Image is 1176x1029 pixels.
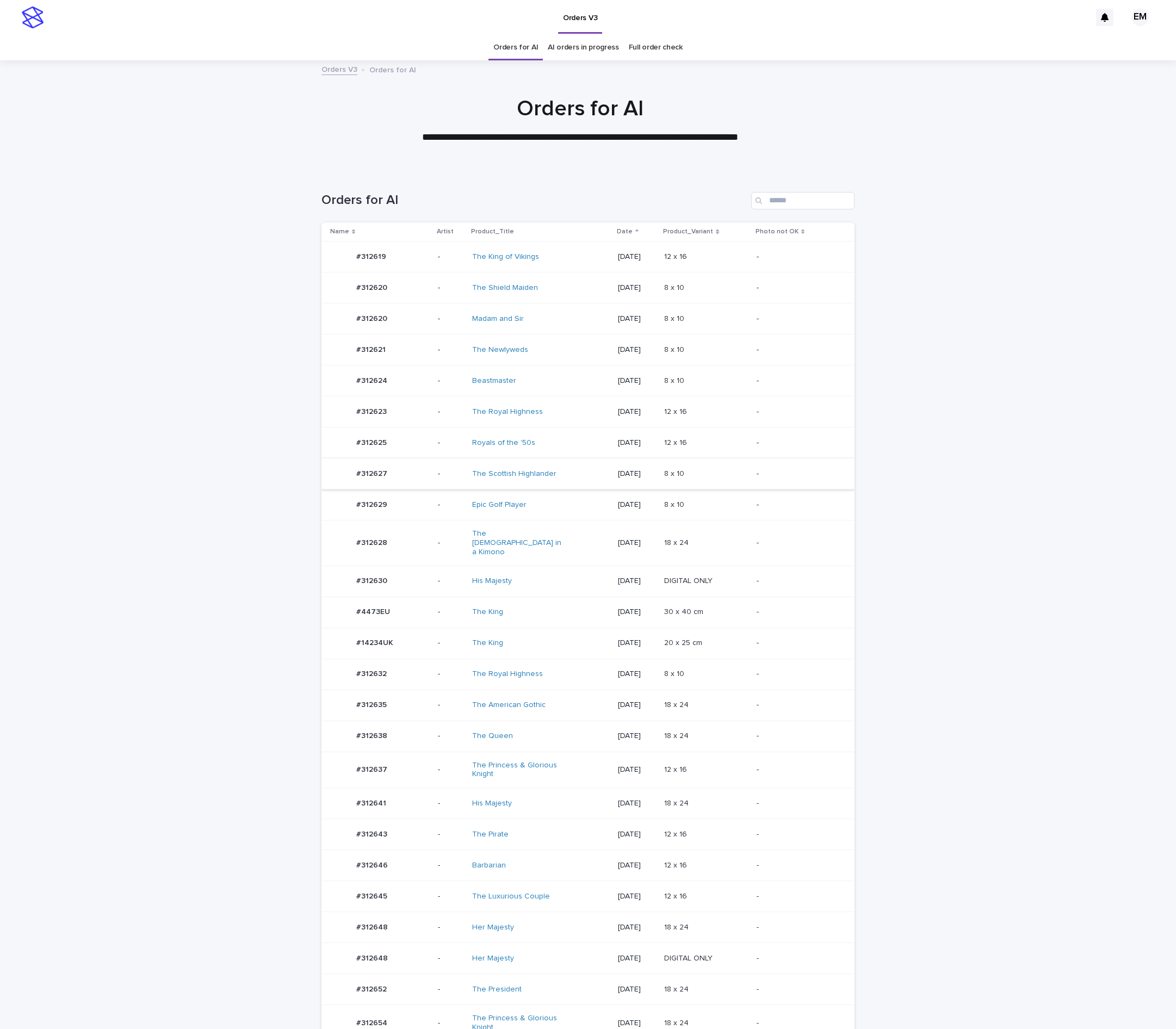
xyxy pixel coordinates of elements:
[618,892,655,901] p: [DATE]
[472,407,543,417] a: The Royal Highness
[618,314,655,324] p: [DATE]
[664,983,691,994] p: 18 x 24
[321,272,855,303] tr: #312620#312620 -The Shield Maiden [DATE]8 x 108 x 10 -
[757,732,837,741] p: -
[618,923,655,932] p: [DATE]
[321,974,855,1005] tr: #312652#312652 -The President [DATE]18 x 2418 x 24 -
[321,303,855,334] tr: #312620#312620 -Madam and Sir [DATE]8 x 108 x 10 -
[757,538,837,548] p: -
[664,498,686,510] p: 8 x 10
[438,407,463,417] p: -
[664,698,691,710] p: 18 x 24
[617,226,633,238] p: Date
[757,438,837,448] p: -
[356,1016,389,1028] p: #312654
[471,226,514,238] p: Product_Title
[618,670,655,679] p: [DATE]
[472,314,524,324] a: Madam and Sir
[751,192,855,209] div: Search
[356,667,389,679] p: #312632
[664,763,689,774] p: 12 x 16
[472,500,527,510] a: Epic Golf Player
[618,954,655,963] p: [DATE]
[664,250,689,262] p: 12 x 16
[438,500,463,510] p: -
[664,574,715,586] p: DIGITAL ONLY
[369,63,416,75] p: Orders for AI
[664,374,686,386] p: 8 x 10
[757,252,837,262] p: -
[472,252,539,262] a: The King of Vikings
[321,458,855,489] tr: #312627#312627 -The Scottish Highlander [DATE]8 x 108 x 10 -
[618,283,655,293] p: [DATE]
[664,952,715,963] p: DIGITAL ONLY
[664,667,686,679] p: 8 x 10
[472,345,528,355] a: The Newlyweds
[618,438,655,448] p: [DATE]
[618,861,655,870] p: [DATE]
[356,405,389,417] p: #312623
[664,1016,691,1028] p: 18 x 24
[356,312,389,324] p: #312620
[356,698,389,710] p: #312635
[356,536,389,548] p: #312628
[664,890,689,901] p: 12 x 16
[757,314,837,324] p: -
[664,405,689,417] p: 12 x 16
[618,608,655,617] p: [DATE]
[313,96,846,122] h1: Orders for AI
[472,283,538,293] a: The Shield Maiden
[438,670,463,679] p: -
[437,226,454,238] p: Artist
[356,729,389,741] p: #312638
[472,529,563,556] a: The [DEMOGRAPHIC_DATA] in a Kimono
[757,577,837,586] p: -
[757,1019,837,1028] p: -
[321,752,855,788] tr: #312637#312637 -The Princess & Glorious Knight [DATE]12 x 1612 x 16 -
[321,63,357,75] a: Orders V3
[757,608,837,617] p: -
[356,983,389,994] p: #312652
[472,761,563,779] a: The Princess & Glorious Knight
[438,985,463,994] p: -
[438,345,463,355] p: -
[438,538,463,548] p: -
[618,830,655,839] p: [DATE]
[438,577,463,586] p: -
[438,799,463,808] p: -
[664,281,686,293] p: 8 x 10
[321,520,855,566] tr: #312628#312628 -The [DEMOGRAPHIC_DATA] in a Kimono [DATE]18 x 2418 x 24 -
[321,912,855,943] tr: #312648#312648 -Her Majesty [DATE]18 x 2418 x 24 -
[356,952,390,963] p: #312648
[356,763,389,774] p: #312637
[356,374,389,386] p: #312624
[321,597,855,628] tr: #4473EU#4473EU -The King [DATE]30 x 40 cm30 x 40 cm -
[472,670,543,679] a: The Royal Highness
[618,376,655,386] p: [DATE]
[438,314,463,324] p: -
[757,985,837,994] p: -
[664,797,691,808] p: 18 x 24
[321,659,855,690] tr: #312632#312632 -The Royal Highness [DATE]8 x 108 x 10 -
[321,489,855,520] tr: #312629#312629 -Epic Golf Player [DATE]8 x 108 x 10 -
[618,765,655,774] p: [DATE]
[757,892,837,901] p: -
[321,788,855,819] tr: #312641#312641 -His Majesty [DATE]18 x 2418 x 24 -
[618,701,655,710] p: [DATE]
[757,861,837,870] p: -
[757,407,837,417] p: -
[438,892,463,901] p: -
[493,35,538,60] a: Orders for AI
[757,765,837,774] p: -
[472,608,503,617] a: The King
[438,701,463,710] p: -
[356,343,388,355] p: #312621
[618,985,655,994] p: [DATE]
[321,334,855,365] tr: #312621#312621 -The Newlyweds [DATE]8 x 108 x 10 -
[321,628,855,659] tr: #14234UK#14234UK -The King [DATE]20 x 25 cm20 x 25 cm -
[757,799,837,808] p: -
[664,921,691,932] p: 18 x 24
[757,954,837,963] p: -
[356,498,389,510] p: #312629
[321,881,855,912] tr: #312645#312645 -The Luxurious Couple [DATE]12 x 1612 x 16 -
